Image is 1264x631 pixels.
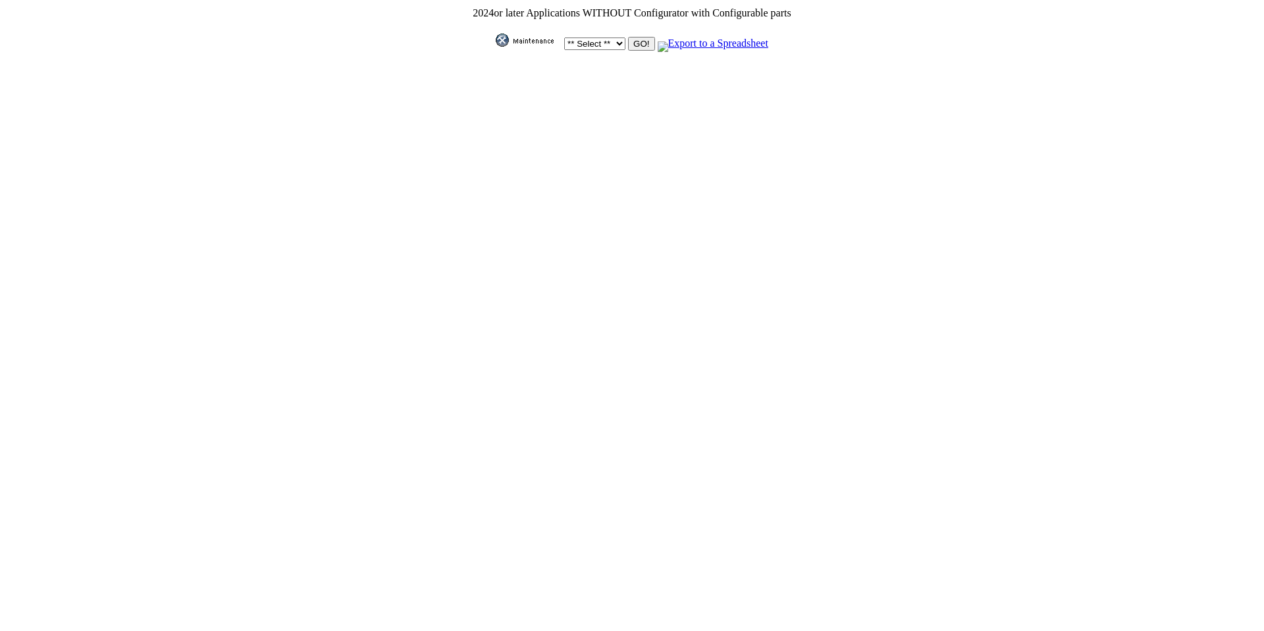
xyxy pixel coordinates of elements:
[658,38,768,49] a: Export to a Spreadsheet
[628,37,654,51] input: GO!
[496,34,562,47] img: maint.gif
[473,7,494,18] span: 2024
[658,41,668,52] img: MSExcel.jpg
[472,7,791,20] td: or later Applications WITHOUT Configurator with Configurable parts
